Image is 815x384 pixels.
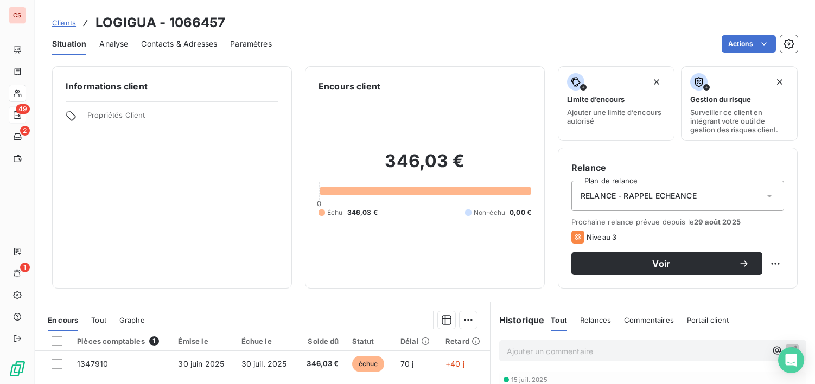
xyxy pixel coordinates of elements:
div: Délai [400,337,432,345]
button: Actions [722,35,776,53]
span: Prochaine relance prévue depuis le [571,217,784,226]
div: Open Intercom Messenger [778,347,804,373]
h6: Relance [571,161,784,174]
span: Gestion du risque [690,95,751,104]
span: Relances [580,316,611,324]
span: 346,03 € [347,208,378,217]
span: 1347910 [77,359,108,368]
h3: LOGIGUA - 1066457 [95,13,226,33]
span: Ajouter une limite d’encours autorisé [567,108,665,125]
span: Contacts & Adresses [141,39,217,49]
div: Retard [445,337,483,345]
span: Paramètres [230,39,272,49]
span: 1 [20,263,30,272]
span: 346,03 € [304,359,339,369]
span: Graphe [119,316,145,324]
span: 30 juil. 2025 [241,359,287,368]
span: Clients [52,18,76,27]
span: Non-échu [474,208,505,217]
span: 0,00 € [510,208,531,217]
div: Échue le [241,337,291,345]
span: RELANCE - RAPPEL ECHEANCE [581,190,697,201]
h6: Encours client [319,80,380,93]
span: Échu [327,208,343,217]
span: 2 [20,126,30,136]
div: CS [9,7,26,24]
button: Gestion du risqueSurveiller ce client en intégrant votre outil de gestion des risques client. [681,66,798,141]
span: Portail client [687,316,729,324]
button: Limite d’encoursAjouter une limite d’encours autorisé [558,66,674,141]
h6: Historique [491,313,545,327]
img: Logo LeanPay [9,360,26,377]
span: 70 j [400,359,414,368]
h6: Informations client [66,80,278,93]
span: 30 juin 2025 [178,359,224,368]
span: En cours [48,316,78,324]
span: 0 [317,199,321,208]
span: Tout [551,316,567,324]
span: Tout [91,316,106,324]
div: Statut [352,337,387,345]
span: Propriétés Client [87,111,278,126]
div: Pièces comptables [77,336,165,346]
span: Voir [584,259,738,268]
span: Niveau 3 [587,233,616,241]
span: échue [352,356,385,372]
span: 1 [149,336,159,346]
span: Surveiller ce client en intégrant votre outil de gestion des risques client. [690,108,788,134]
span: Situation [52,39,86,49]
h2: 346,03 € [319,150,531,183]
span: +40 j [445,359,464,368]
span: Commentaires [624,316,674,324]
div: Émise le [178,337,228,345]
span: 15 juil. 2025 [511,376,547,383]
div: Solde dû [304,337,339,345]
button: Voir [571,252,762,275]
span: 49 [16,104,30,114]
span: Limite d’encours [567,95,625,104]
a: Clients [52,17,76,28]
span: 29 août 2025 [694,217,741,226]
span: Analyse [99,39,128,49]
